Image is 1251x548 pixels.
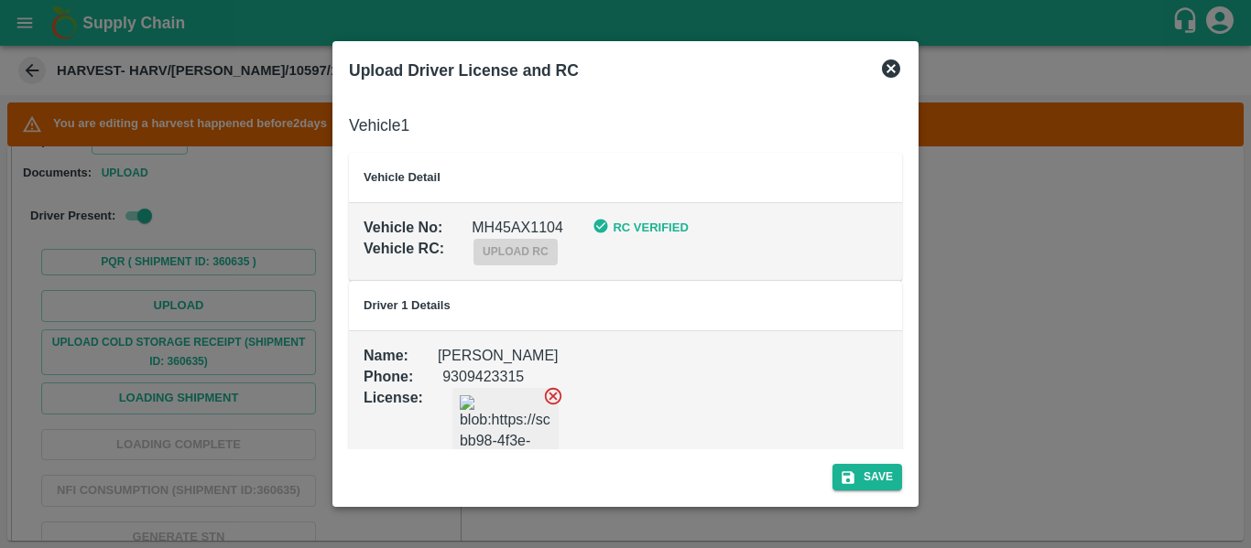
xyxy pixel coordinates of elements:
[364,390,423,405] b: License :
[613,220,688,234] b: RC Verified
[460,395,551,487] img: blob:https://sc.vegrow.in/824ac3bb-bb98-4f3e-a3ce-108c6646de73
[408,317,559,367] div: [PERSON_NAME]
[364,170,441,184] b: Vehicle Detail
[349,61,579,80] b: Upload Driver License and RC
[413,338,524,388] div: 9309423315
[364,241,444,256] b: Vehicle RC :
[349,113,902,138] h6: Vehicle 1
[442,188,563,239] div: MH45AX1104
[364,298,451,312] b: Driver 1 Details
[832,464,902,490] button: Save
